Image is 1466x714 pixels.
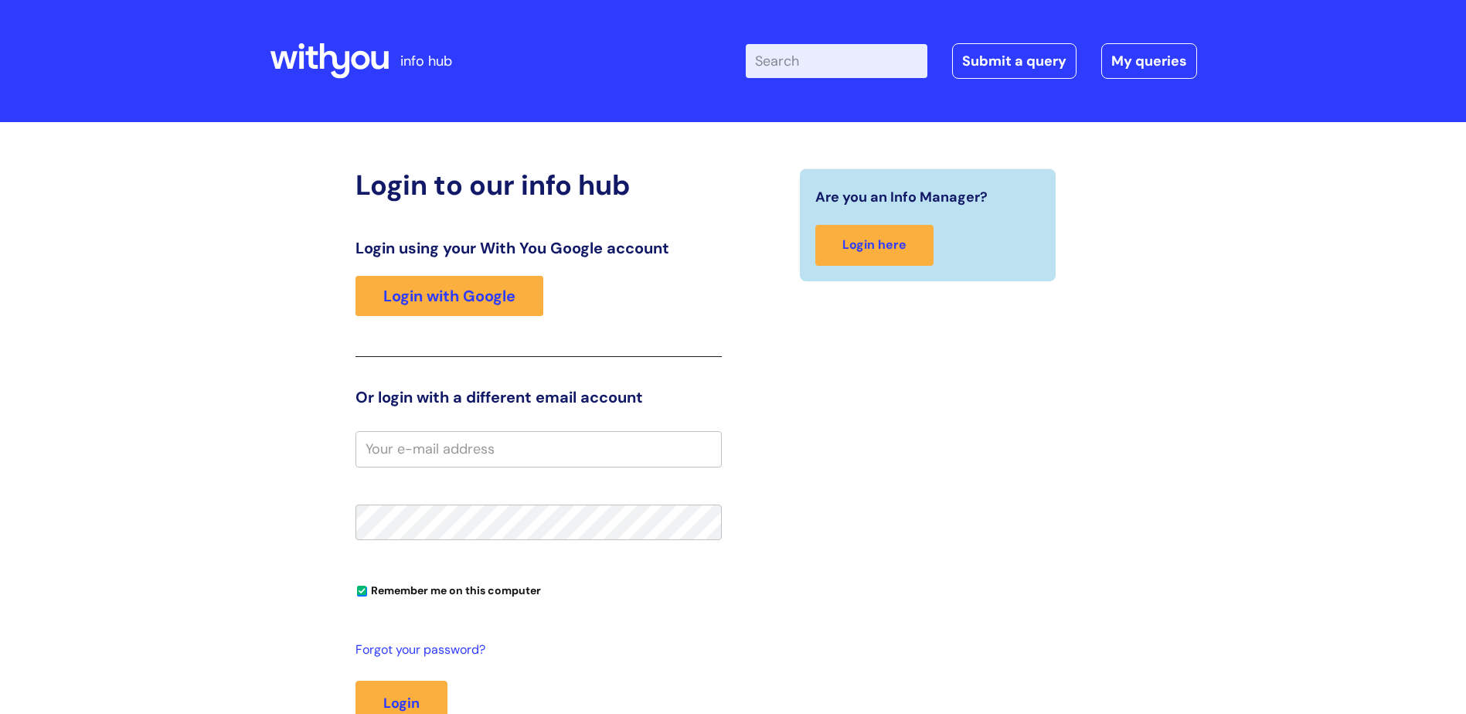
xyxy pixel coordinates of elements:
p: info hub [400,49,452,73]
input: Search [746,44,927,78]
div: You can uncheck this option if you're logging in from a shared device [355,577,722,602]
h2: Login to our info hub [355,168,722,202]
a: Forgot your password? [355,639,714,661]
a: Login here [815,225,934,266]
h3: Login using your With You Google account [355,239,722,257]
a: Login with Google [355,276,543,316]
a: My queries [1101,43,1197,79]
h3: Or login with a different email account [355,388,722,406]
input: Your e-mail address [355,431,722,467]
label: Remember me on this computer [355,580,541,597]
a: Submit a query [952,43,1077,79]
input: Remember me on this computer [357,586,367,597]
span: Are you an Info Manager? [815,185,988,209]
